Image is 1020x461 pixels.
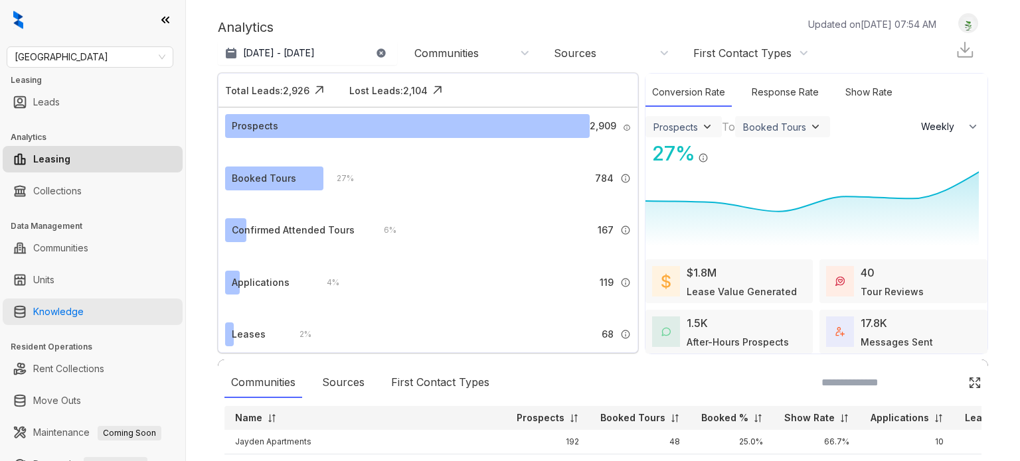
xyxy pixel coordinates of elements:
[687,335,789,349] div: After-Hours Prospects
[3,419,183,446] li: Maintenance
[11,131,185,143] h3: Analytics
[3,89,183,115] li: Leads
[590,119,616,133] span: 2,909
[959,17,977,31] img: UserAvatar
[687,285,797,298] div: Lease Value Generated
[218,17,274,37] p: Analytics
[940,377,952,388] img: SearchIcon
[224,367,302,398] div: Communities
[661,327,671,337] img: AfterHoursConversations
[620,173,631,184] img: Info
[3,146,183,172] li: Leasing
[687,315,708,331] div: 1.5K
[595,171,614,186] span: 784
[871,411,929,425] p: Applications
[861,315,887,331] div: 17.8K
[3,356,183,382] li: Rent Collections
[745,78,825,107] div: Response Rate
[620,225,631,235] img: Info
[753,413,763,423] img: sorting
[602,327,614,342] span: 68
[232,119,278,133] div: Prospects
[687,265,717,281] div: $1.8M
[839,413,849,423] img: sorting
[235,411,262,425] p: Name
[309,80,329,100] img: Click Icon
[11,74,185,86] h3: Leasing
[955,40,975,60] img: Download
[693,46,792,60] div: First Contact Types
[934,413,944,423] img: sorting
[623,124,630,131] img: Info
[645,139,695,168] div: 27 %
[860,430,954,454] td: 10
[267,413,277,423] img: sorting
[428,80,448,100] img: Click Icon
[3,178,183,204] li: Collections
[784,411,835,425] p: Show Rate
[645,78,732,107] div: Conversion Rate
[506,430,590,454] td: 192
[33,356,104,382] a: Rent Collections
[620,329,631,340] img: Info
[598,223,614,237] span: 167
[965,411,999,425] p: Leases
[861,285,924,298] div: Tour Reviews
[286,327,311,342] div: 2 %
[600,411,665,425] p: Booked Tours
[384,367,496,398] div: First Contact Types
[33,235,88,261] a: Communities
[517,411,564,425] p: Prospects
[653,121,698,133] div: Prospects
[3,387,183,414] li: Move Outs
[323,171,354,186] div: 27 %
[33,298,84,325] a: Knowledge
[861,265,875,281] div: 40
[600,275,614,290] span: 119
[33,387,81,414] a: Move Outs
[33,146,70,172] a: Leasing
[414,46,479,60] div: Communities
[691,430,774,454] td: 25.0%
[232,327,266,342] div: Leases
[224,430,506,454] td: Jayden Apartments
[774,430,860,454] td: 66.7%
[701,120,714,133] img: ViewFilterArrow
[913,115,987,139] button: Weekly
[620,277,631,288] img: Info
[3,298,183,325] li: Knowledge
[11,220,185,232] h3: Data Management
[709,141,728,161] img: Click Icon
[743,121,806,133] div: Booked Tours
[315,367,371,398] div: Sources
[243,46,315,60] p: [DATE] - [DATE]
[835,277,845,286] img: TourReviews
[225,84,309,98] div: Total Leads: 2,926
[232,171,296,186] div: Booked Tours
[835,327,845,336] img: TotalFum
[722,119,735,135] div: To
[232,275,290,290] div: Applications
[313,275,339,290] div: 4 %
[15,47,165,67] span: Fairfield
[661,273,671,289] img: LeaseValue
[554,46,596,60] div: Sources
[349,84,428,98] div: Lost Leads: 2,104
[808,17,936,31] p: Updated on [DATE] 07:54 AM
[11,341,185,353] h3: Resident Operations
[3,235,183,261] li: Communities
[839,78,899,107] div: Show Rate
[371,223,396,237] div: 6 %
[809,120,822,133] img: ViewFilterArrow
[218,41,397,65] button: [DATE] - [DATE]
[33,178,82,204] a: Collections
[569,413,579,423] img: sorting
[232,223,355,237] div: Confirmed Attended Tours
[98,426,161,440] span: Coming Soon
[921,120,962,133] span: Weekly
[698,153,709,163] img: Info
[590,430,691,454] td: 48
[33,89,60,115] a: Leads
[670,413,680,423] img: sorting
[861,335,933,349] div: Messages Sent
